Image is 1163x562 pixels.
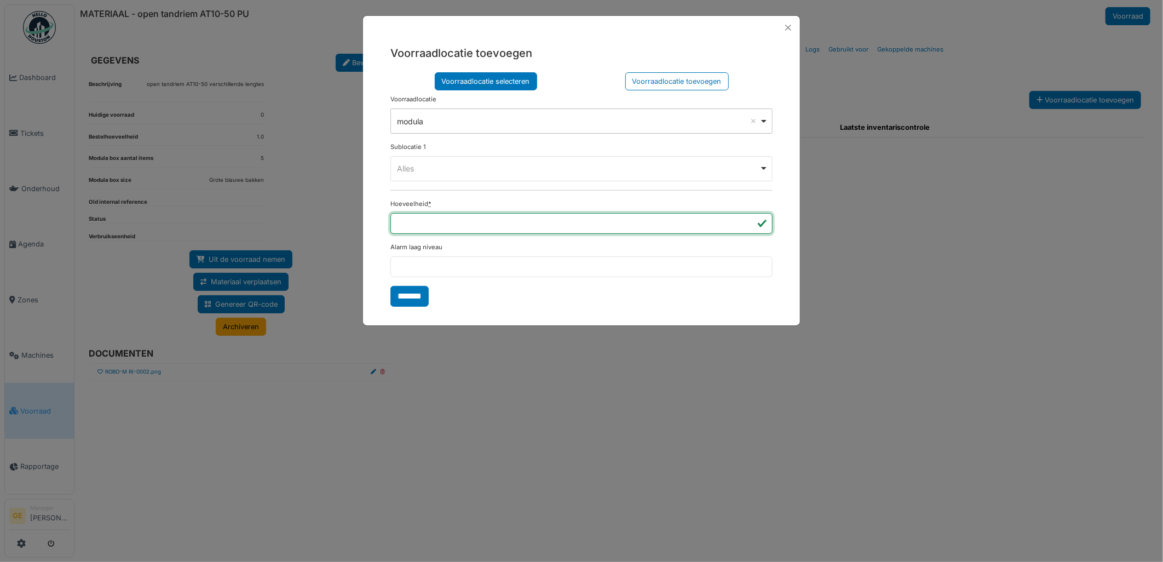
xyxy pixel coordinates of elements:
[435,72,537,90] div: Voorraadlocatie selecteren
[398,116,759,127] div: modula
[625,72,729,90] div: Voorraadlocatie toevoegen
[748,116,759,127] button: Remove item: '16638'
[390,142,426,152] label: Sublocatie 1
[390,95,436,104] label: Voorraadlocatie
[390,199,431,209] label: Hoeveelheid
[398,163,759,174] div: Alles
[390,243,442,252] label: Alarm laag niveau
[428,200,431,208] abbr: Verplicht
